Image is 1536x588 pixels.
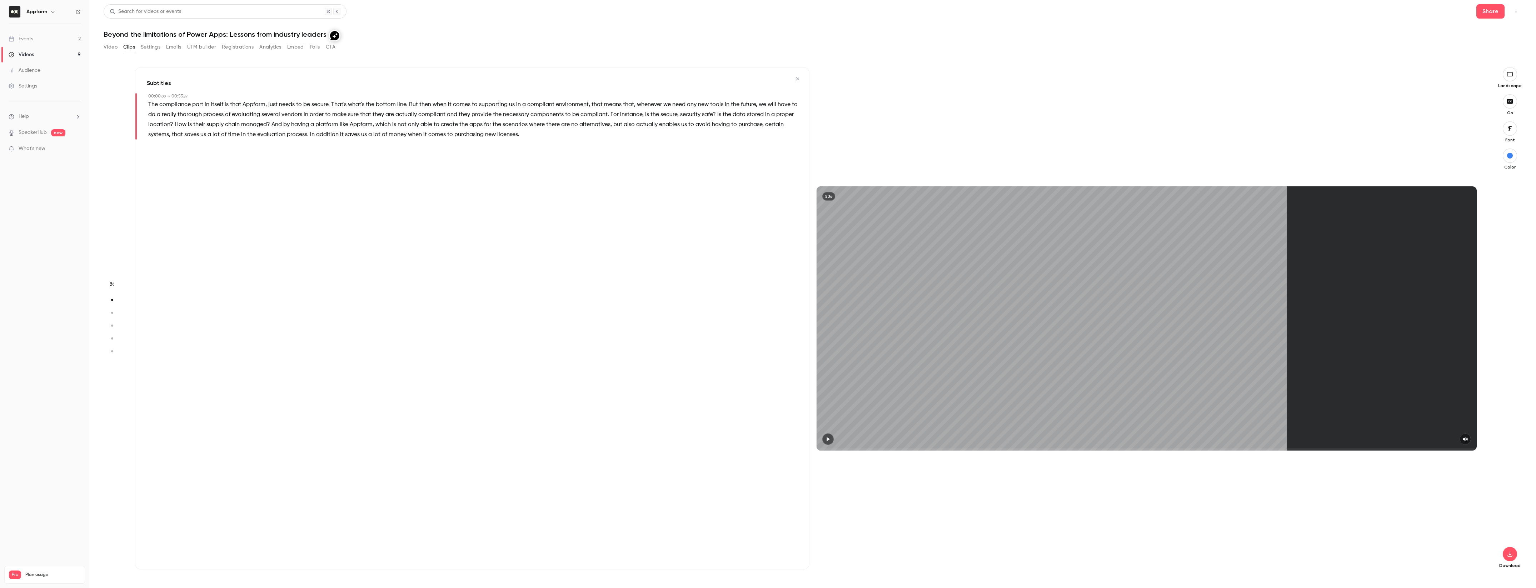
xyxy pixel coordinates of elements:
span: . [518,130,519,140]
button: CTA [326,41,335,53]
span: Pro [9,571,21,579]
button: UTM builder [187,41,216,53]
span: The compliance part in itself is that Appfarm, just needs to be secure. That's what's the bottom ... [148,100,799,140]
div: 53s [822,192,835,201]
span: What's new [19,145,45,152]
button: Clips [123,41,135,53]
h6: Appfarm [26,8,47,15]
p: Download [1498,563,1521,568]
button: Analytics [259,41,281,53]
button: Settings [141,41,160,53]
span: 00:53 [171,94,183,99]
button: Embed [287,41,304,53]
p: Landscape [1498,83,1522,89]
span: . 87 [183,95,188,98]
iframe: Noticeable Trigger [72,146,81,152]
button: Video [104,41,118,53]
span: . 00 [161,95,166,98]
button: Top Bar Actions [1510,6,1522,17]
button: Registrations [222,41,254,53]
h3: Subtitles [147,79,171,87]
span: Help [19,113,29,120]
span: 00:00 [148,94,161,99]
span: → [167,94,170,99]
img: Appfarm [9,6,20,17]
div: Search for videos or events [110,8,181,15]
button: Emails [166,41,181,53]
a: SpeakerHub [19,129,47,136]
li: help-dropdown-opener [9,113,81,120]
p: Color [1498,164,1521,170]
p: On [1498,110,1521,116]
div: Audience [9,67,40,74]
button: Share [1476,4,1505,19]
span: Plan usage [25,572,80,578]
div: Settings [9,82,37,90]
h1: Beyond the limitations of Power Apps: Lessons from industry leaders [104,30,1522,39]
button: Polls [310,41,320,53]
span: new [51,129,65,136]
div: Events [9,35,33,42]
div: Videos [9,51,34,58]
p: Font [1498,137,1521,143]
